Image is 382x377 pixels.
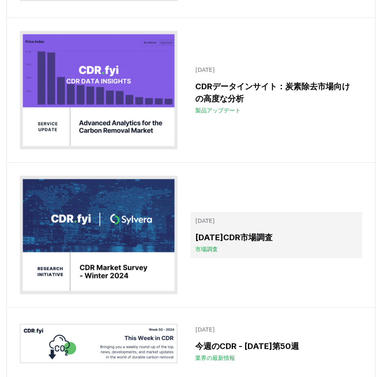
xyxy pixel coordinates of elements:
[195,82,350,103] font: CDRデータインサイト：炭素除去市場向けの高度な分析
[195,67,214,73] font: [DATE]
[195,246,218,252] font: 市場調査
[195,341,299,351] font: 今週のCDR - [DATE]第50週
[190,212,362,258] a: [DATE][DATE]CDR市場調査市場調査
[20,31,177,149] img: CDR Data Insights: 炭素除去市場向けの高度な分析ブログ投稿画像
[195,107,241,114] font: 製品アップデート
[195,233,273,242] font: [DATE]CDR市場調査
[195,326,214,333] font: [DATE]
[195,355,235,361] font: 業界の最新情報
[190,321,362,367] a: [DATE]今週のCDR - [DATE]第50週業界の最新情報
[20,324,177,363] img: 今週のCDR - 2024年第50週のブログ投稿画像
[190,61,362,119] a: [DATE]CDRデータインサイト：炭素除去市場向けの高度な分析製品アップデート
[20,176,177,294] img: 2025年CDR市場調査ブログ投稿画像
[195,218,214,224] font: [DATE]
